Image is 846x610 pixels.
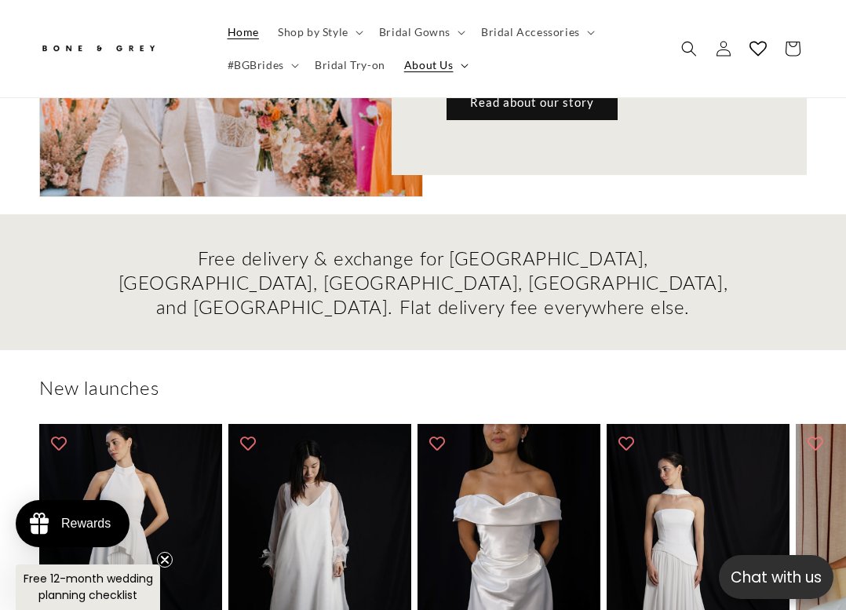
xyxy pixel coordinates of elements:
[379,25,450,39] span: Bridal Gowns
[395,49,475,82] summary: About Us
[719,555,833,599] button: Open chatbox
[218,49,305,82] summary: #BGBrides
[232,428,264,459] button: Add to wishlist
[278,25,348,39] span: Shop by Style
[16,564,160,610] div: Free 12-month wedding planning checklistClose teaser
[228,58,284,72] span: #BGBrides
[315,58,385,72] span: Bridal Try-on
[157,552,173,568] button: Close teaser
[421,428,453,459] button: Add to wishlist
[305,49,395,82] a: Bridal Try-on
[268,16,370,49] summary: Shop by Style
[719,566,833,589] p: Chat with us
[672,31,706,66] summary: Search
[611,428,642,459] button: Add to wishlist
[800,428,831,459] button: Add to wishlist
[34,30,202,68] a: Bone and Grey Bridal
[404,58,454,72] span: About Us
[117,246,729,320] h2: Free delivery & exchange for [GEOGRAPHIC_DATA], [GEOGRAPHIC_DATA], [GEOGRAPHIC_DATA], [GEOGRAPHIC...
[39,36,157,62] img: Bone and Grey Bridal
[43,428,75,459] button: Add to wishlist
[472,16,601,49] summary: Bridal Accessories
[218,16,268,49] a: Home
[481,25,580,39] span: Bridal Accessories
[447,83,618,120] a: Read about our story
[370,16,472,49] summary: Bridal Gowns
[39,375,807,400] h2: New launches
[228,25,259,39] span: Home
[24,571,153,603] span: Free 12-month wedding planning checklist
[61,517,111,531] div: Rewards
